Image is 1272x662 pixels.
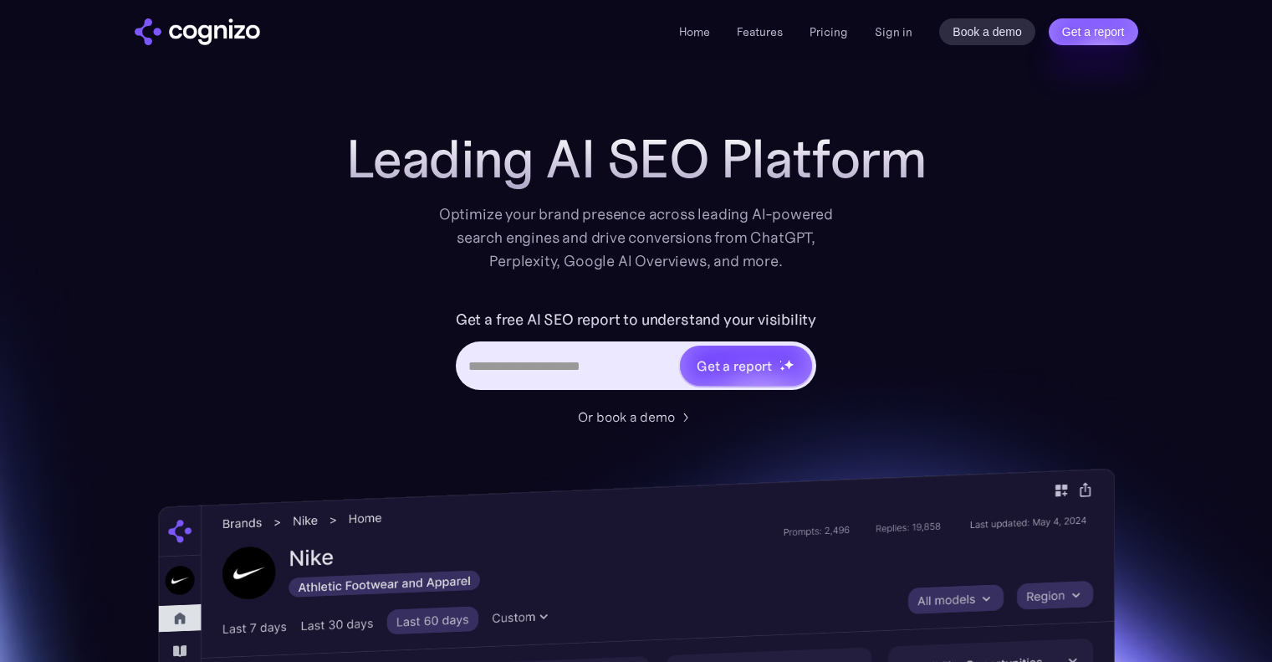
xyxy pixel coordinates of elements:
[810,24,848,39] a: Pricing
[456,306,816,398] form: Hero URL Input Form
[779,360,782,362] img: star
[779,366,785,372] img: star
[875,22,912,42] a: Sign in
[678,344,814,387] a: Get a reportstarstarstar
[135,18,260,45] img: cognizo logo
[697,356,772,376] div: Get a report
[784,359,794,370] img: star
[578,407,695,427] a: Or book a demo
[1049,18,1138,45] a: Get a report
[135,18,260,45] a: home
[456,306,816,333] label: Get a free AI SEO report to understand your visibility
[939,18,1035,45] a: Book a demo
[578,407,675,427] div: Or book a demo
[679,24,710,39] a: Home
[737,24,783,39] a: Features
[346,129,927,189] h1: Leading AI SEO Platform
[431,203,842,273] div: Optimize your brand presence across leading AI-powered search engines and drive conversions from ...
